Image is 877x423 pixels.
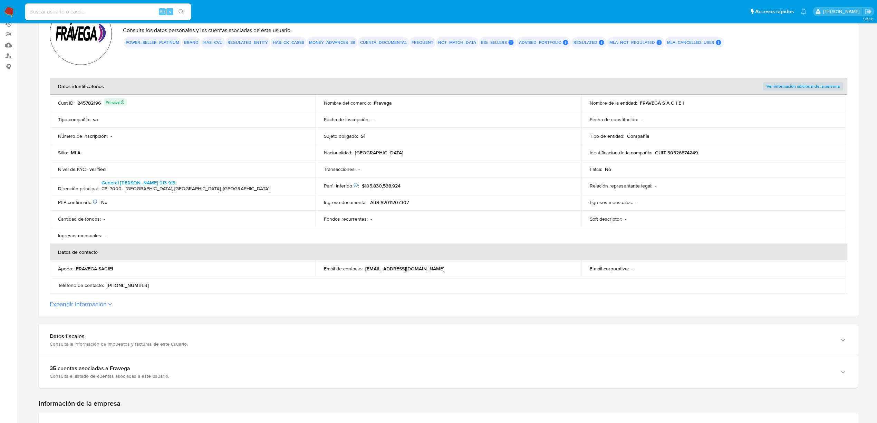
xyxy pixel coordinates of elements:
span: Accesos rápidos [755,8,794,15]
span: s [169,8,171,15]
a: Salir [865,8,872,15]
p: alan.sanchez@mercadolibre.com [823,8,862,15]
input: Buscar usuario o caso... [25,7,191,16]
button: search-icon [174,7,188,17]
span: Alt [160,8,165,15]
span: 3.151.0 [864,16,874,22]
a: Notificaciones [801,9,807,15]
